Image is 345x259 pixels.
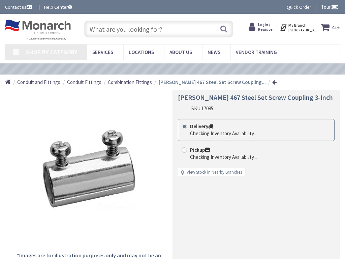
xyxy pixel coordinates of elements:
span: Login / Register [258,22,274,32]
a: Conduit Fittings [67,79,101,86]
a: Cart [321,21,340,33]
span: Shop By Category [26,48,77,56]
div: SKU: [191,105,213,112]
strong: Cart [332,21,340,33]
a: Combination Fittings [108,79,152,86]
input: What are you looking for? [84,21,233,37]
div: Checking Inventory Availability... [190,153,257,161]
img: Monarch Electric Company [5,20,71,40]
span: Conduit and Fittings [17,79,60,85]
span: Services [92,49,113,55]
strong: Delivery [190,123,213,129]
span: Locations [129,49,154,55]
strong: Pickup [190,147,210,153]
a: Conduit and Fittings [17,79,60,86]
a: Help Center [44,4,72,10]
span: [PERSON_NAME] 467 Steel Set Screw Coupling 3-Inch [178,93,333,102]
span: Conduit Fittings [67,79,101,85]
span: News [208,49,220,55]
span: Combination Fittings [108,79,152,85]
span: Vendor Training [236,49,277,55]
a: Login / Register [249,21,274,33]
span: About Us [169,49,192,55]
div: Checking Inventory Availability... [190,130,257,137]
a: View Stock in Nearby Branches [187,169,242,176]
span: 17085 [201,105,213,112]
span: [GEOGRAPHIC_DATA], [GEOGRAPHIC_DATA] [288,28,317,32]
strong: My Branch [288,23,307,28]
img: Crouse-Hinds 467 Steel Set Screw Coupling 3-Inch [38,118,139,219]
strong: [PERSON_NAME] 467 Steel Set Screw Coupling... [159,79,266,85]
a: Quick Order [287,4,311,10]
div: My Branch [GEOGRAPHIC_DATA], [GEOGRAPHIC_DATA] [280,21,315,33]
span: Tour [321,4,338,10]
